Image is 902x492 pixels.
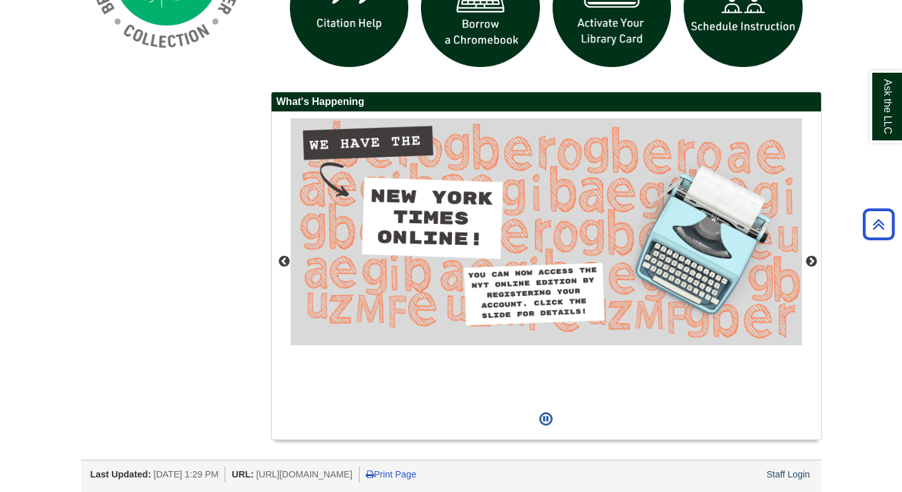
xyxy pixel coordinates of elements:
[366,470,374,479] i: Print Page
[256,469,353,479] span: [URL][DOMAIN_NAME]
[153,469,218,479] span: [DATE] 1:29 PM
[767,469,810,479] a: Staff Login
[291,118,802,345] img: Access the New York Times online edition.
[278,255,291,268] button: Previous
[536,405,556,433] button: Pause
[366,469,417,479] a: Print Page
[232,469,253,479] span: URL:
[858,216,899,233] a: Back to Top
[91,469,151,479] span: Last Updated:
[272,92,821,112] h2: What's Happening
[805,255,818,268] button: Next
[291,118,802,406] div: This box contains rotating images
